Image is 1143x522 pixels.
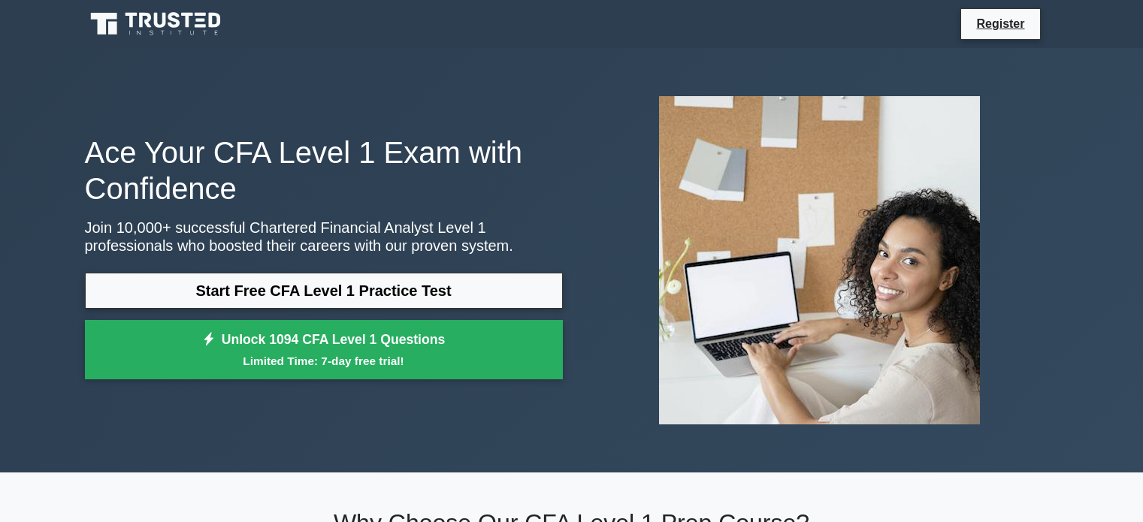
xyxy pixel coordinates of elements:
h1: Ace Your CFA Level 1 Exam with Confidence [85,134,563,207]
a: Start Free CFA Level 1 Practice Test [85,273,563,309]
a: Unlock 1094 CFA Level 1 QuestionsLimited Time: 7-day free trial! [85,320,563,380]
a: Register [967,14,1033,33]
small: Limited Time: 7-day free trial! [104,352,544,370]
p: Join 10,000+ successful Chartered Financial Analyst Level 1 professionals who boosted their caree... [85,219,563,255]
